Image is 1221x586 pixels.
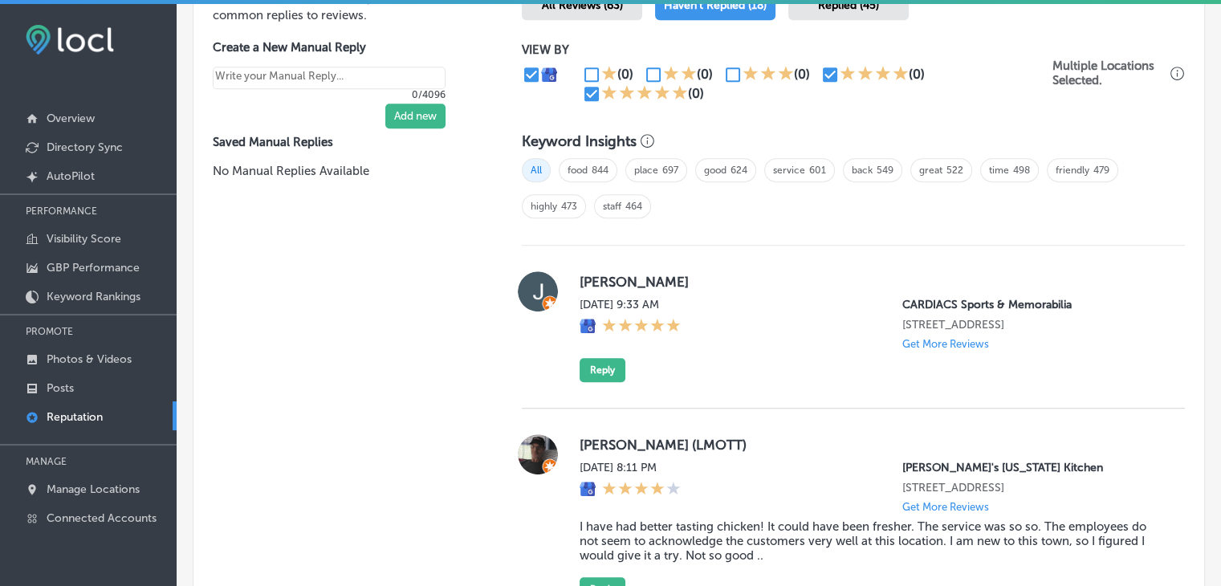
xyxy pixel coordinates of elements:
[213,135,470,149] label: Saved Manual Replies
[385,104,446,128] button: Add new
[625,201,642,212] a: 464
[902,501,989,513] p: Get More Reviews
[522,132,637,150] h3: Keyword Insights
[852,165,873,176] a: back
[47,410,103,424] p: Reputation
[47,169,95,183] p: AutoPilot
[47,352,132,366] p: Photos & Videos
[213,40,446,55] label: Create a New Manual Reply
[47,290,140,303] p: Keyword Rankings
[568,165,588,176] a: food
[697,67,713,82] div: (0)
[688,86,704,101] div: (0)
[989,165,1009,176] a: time
[45,26,79,39] div: v 4.0.25
[794,67,810,82] div: (0)
[902,298,1159,311] p: CARDIACS Sports & Memorabilia
[160,93,173,106] img: tab_keywords_by_traffic_grey.svg
[47,261,140,275] p: GBP Performance
[213,89,446,100] p: 0/4096
[47,381,74,395] p: Posts
[580,298,681,311] label: [DATE] 9:33 AM
[902,318,1159,332] p: 133 West Ave
[522,43,1052,57] p: VIEW BY
[840,65,909,84] div: 4 Stars
[47,232,121,246] p: Visibility Score
[602,318,681,336] div: 5 Stars
[26,42,39,55] img: website_grey.svg
[902,338,989,350] p: Get More Reviews
[580,461,681,474] label: [DATE] 8:11 PM
[592,165,608,176] a: 844
[634,165,658,176] a: place
[877,165,893,176] a: 549
[177,95,271,105] div: Keywords by Traffic
[213,67,446,89] textarea: Create your Quick Reply
[601,84,688,104] div: 5 Stars
[26,26,39,39] img: logo_orange.svg
[902,461,1159,474] p: Popeye's Louisiana Kitchen
[663,65,697,84] div: 2 Stars
[704,165,726,176] a: good
[580,519,1159,563] blockquote: I have had better tasting chicken! It could have been fresher. The service was so so. The employe...
[919,165,942,176] a: great
[662,165,678,176] a: 697
[603,201,621,212] a: staff
[531,201,557,212] a: highly
[602,481,681,499] div: 4 Stars
[773,165,805,176] a: service
[26,25,114,55] img: fda3e92497d09a02dc62c9cd864e3231.png
[1052,59,1166,87] p: Multiple Locations Selected.
[1013,165,1030,176] a: 498
[42,42,177,55] div: Domain: [DOMAIN_NAME]
[946,165,963,176] a: 522
[809,165,826,176] a: 601
[601,65,617,84] div: 1 Star
[43,93,56,106] img: tab_domain_overview_orange.svg
[47,511,157,525] p: Connected Accounts
[1093,165,1109,176] a: 479
[47,482,140,496] p: Manage Locations
[743,65,794,84] div: 3 Stars
[617,67,633,82] div: (0)
[61,95,144,105] div: Domain Overview
[47,140,123,154] p: Directory Sync
[47,112,95,125] p: Overview
[522,158,551,182] span: All
[909,67,925,82] div: (0)
[580,274,1159,290] label: [PERSON_NAME]
[902,481,1159,494] p: 461 Western Bypass
[580,358,625,382] button: Reply
[731,165,747,176] a: 624
[561,201,577,212] a: 473
[1056,165,1089,176] a: friendly
[580,437,1159,453] label: [PERSON_NAME] (LMOTT)
[213,162,470,180] p: No Manual Replies Available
